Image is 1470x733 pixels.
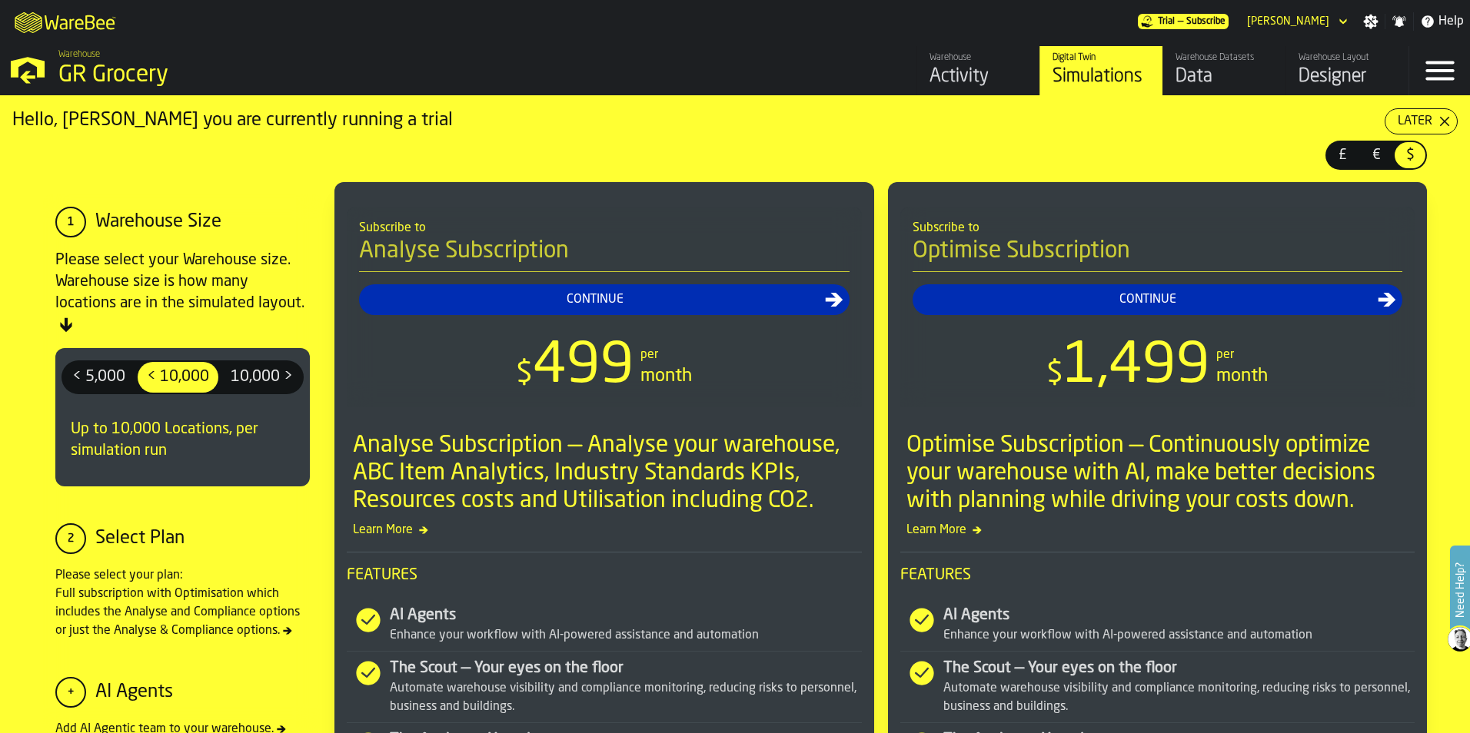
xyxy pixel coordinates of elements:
span: $ [1398,145,1422,165]
div: per [1216,346,1234,364]
label: button-toggle-Notifications [1385,14,1413,29]
span: Subscribe [1186,16,1226,27]
span: $ [1046,359,1063,390]
div: Optimise Subscription — Continuously optimize your warehouse with AI, make better decisions with ... [906,432,1415,515]
div: Warehouse [930,52,1027,63]
div: + [55,677,86,708]
div: per [640,346,658,364]
div: thumb [63,362,135,393]
span: Features [347,565,862,586]
label: button-toggle-Menu [1409,46,1470,95]
a: link-to-/wh/i/e451d98b-95f6-4604-91ff-c80219f9c36d/designer [1285,46,1408,95]
a: link-to-/wh/i/e451d98b-95f6-4604-91ff-c80219f9c36d/feed/ [916,46,1039,95]
h4: Optimise Subscription [913,237,1403,272]
label: button-switch-multi-$ [1393,141,1427,170]
div: Designer [1299,65,1396,89]
div: Simulations [1053,65,1150,89]
div: Menu Subscription [1138,14,1229,29]
div: Warehouse Datasets [1176,52,1273,63]
div: Digital Twin [1053,52,1150,63]
button: button-Continue [913,284,1403,315]
div: Continue [365,290,825,309]
div: Later [1392,112,1438,131]
div: Up to 10,000 Locations, per simulation run [62,406,304,474]
label: button-toggle-Settings [1357,14,1385,29]
a: link-to-/wh/i/e451d98b-95f6-4604-91ff-c80219f9c36d/pricing/ [1138,14,1229,29]
span: Trial [1158,16,1175,27]
span: Features [900,565,1415,586]
div: The Scout — Your eyes on the floor [390,658,862,679]
button: button-Continue [359,284,850,315]
span: Learn More [900,521,1415,539]
span: — [1178,16,1183,27]
span: € [1364,145,1389,165]
a: link-to-/wh/i/e451d98b-95f6-4604-91ff-c80219f9c36d/simulations [1039,46,1162,95]
h4: Analyse Subscription [359,237,850,272]
div: Activity [930,65,1027,89]
div: Subscribe to [913,219,1403,237]
div: Enhance your workflow with AI-powered assistance and automation [390,626,862,645]
div: 2 [55,523,86,554]
span: Learn More [347,521,862,539]
label: button-switch-multi-£ [1325,141,1359,170]
label: button-switch-multi-< 5,000 [62,360,136,394]
div: 1 [55,207,86,237]
div: month [640,364,692,389]
div: DropdownMenuValue-Jessica Derkacz [1241,12,1351,31]
div: Automate warehouse visibility and compliance monitoring, reducing risks to personnel, business an... [943,679,1415,716]
span: 10,000 > [224,365,299,390]
button: button-Later [1385,108,1458,134]
span: 499 [533,340,634,395]
span: 1,499 [1063,340,1210,395]
div: month [1216,364,1268,389]
div: Warehouse Size [95,210,221,234]
div: Data [1176,65,1273,89]
a: link-to-/wh/i/e451d98b-95f6-4604-91ff-c80219f9c36d/data [1162,46,1285,95]
span: Help [1438,12,1464,31]
div: AI Agents [943,605,1415,626]
div: Please select your plan: Full subscription with Optimisation which includes the Analyse and Compl... [55,566,310,640]
div: Select Plan [95,526,185,551]
span: < 5,000 [66,365,131,390]
div: thumb [1361,142,1392,168]
label: button-switch-multi-10,000 > [220,360,304,394]
div: thumb [138,362,218,393]
div: The Scout — Your eyes on the floor [943,658,1415,679]
div: DropdownMenuValue-Jessica Derkacz [1247,15,1329,28]
span: Warehouse [58,49,100,60]
div: GR Grocery [58,61,474,89]
div: AI Agents [390,605,862,626]
div: Enhance your workflow with AI-powered assistance and automation [943,626,1415,645]
div: Hello, [PERSON_NAME] you are currently running a trial [12,108,1385,133]
label: button-switch-multi-€ [1359,141,1393,170]
label: button-toggle-Help [1414,12,1470,31]
div: Please select your Warehouse size. Warehouse size is how many locations are in the simulated layout. [55,250,310,336]
div: Analyse Subscription — Analyse your warehouse, ABC Item Analytics, Industry Standards KPIs, Resou... [353,432,862,515]
label: Need Help? [1452,547,1468,633]
div: Automate warehouse visibility and compliance monitoring, reducing risks to personnel, business an... [390,679,862,716]
span: £ [1330,145,1355,165]
span: < 10,000 [141,365,215,390]
span: $ [516,359,533,390]
div: thumb [1327,142,1358,168]
div: thumb [1395,142,1425,168]
div: Warehouse Layout [1299,52,1396,63]
div: AI Agents [95,680,173,705]
div: Continue [919,290,1379,309]
div: Subscribe to [359,219,850,237]
div: thumb [221,362,302,393]
label: button-switch-multi-< 10,000 [136,360,220,394]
